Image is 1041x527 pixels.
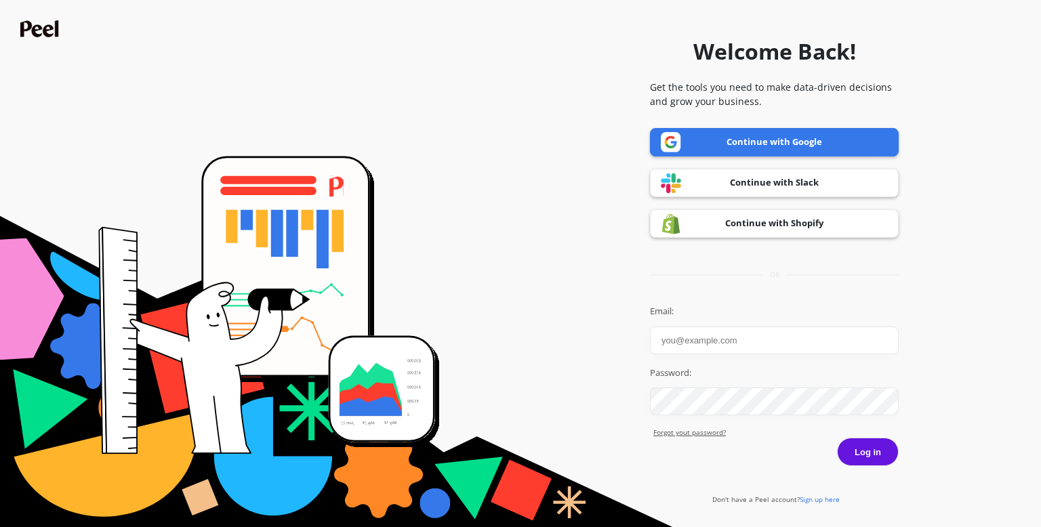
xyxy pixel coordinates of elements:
[837,438,899,466] button: Log in
[20,20,62,37] img: Peel
[650,209,899,238] a: Continue with Shopify
[800,494,840,504] span: Sign up here
[661,173,681,194] img: Slack logo
[661,132,681,152] img: Google logo
[693,35,856,68] h1: Welcome Back!
[653,427,899,438] a: Forgot yout password?
[712,494,840,504] a: Don't have a Peel account?Sign up here
[650,169,899,197] a: Continue with Slack
[650,80,899,108] p: Get the tools you need to make data-driven decisions and grow your business.
[650,366,899,380] label: Password:
[650,326,899,354] input: you@example.com
[661,213,681,234] img: Shopify logo
[650,128,899,156] a: Continue with Google
[650,305,899,318] label: Email:
[650,270,899,280] div: or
